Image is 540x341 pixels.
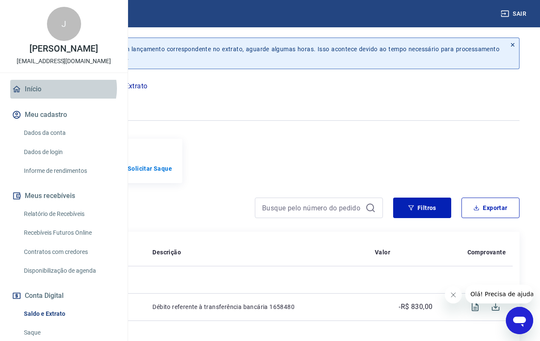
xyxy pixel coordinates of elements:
p: [PERSON_NAME] [29,44,98,53]
p: Comprovante [467,248,506,256]
a: Relatório de Recebíveis [20,205,117,223]
h4: Extrato [20,201,245,218]
a: Saldo e Extrato [20,305,117,323]
iframe: Fechar mensagem [445,286,462,303]
button: Conta Digital [10,286,117,305]
span: Download [485,297,506,317]
button: Filtros [393,198,451,218]
p: [EMAIL_ADDRESS][DOMAIN_NAME] [17,57,111,66]
iframe: Mensagem da empresa [465,285,533,303]
a: Informe de rendimentos [20,162,117,180]
a: Disponibilização de agenda [20,262,117,280]
input: Busque pelo número do pedido [262,201,362,214]
a: Contratos com credores [20,243,117,261]
span: Olá! Precisa de ajuda? [5,6,72,13]
a: Dados de login [20,143,117,161]
a: Solicitar Saque [128,164,172,173]
a: Recebíveis Futuros Online [20,224,117,242]
iframe: Botão para abrir a janela de mensagens [506,307,533,334]
button: Meu cadastro [10,105,117,124]
a: Início [10,80,117,99]
button: Sair [499,6,530,22]
p: -R$ 830,00 [399,302,432,312]
button: Exportar [461,198,520,218]
span: Visualizar [465,297,485,317]
a: Dados da conta [20,124,117,142]
p: Descrição [152,248,181,256]
button: Meus recebíveis [10,187,117,205]
p: Valor [375,248,390,256]
div: J [47,7,81,41]
p: Débito referente à transferência bancária 1658480 [152,303,361,311]
p: Se o saldo aumentar sem um lançamento correspondente no extrato, aguarde algumas horas. Isso acon... [46,45,499,62]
